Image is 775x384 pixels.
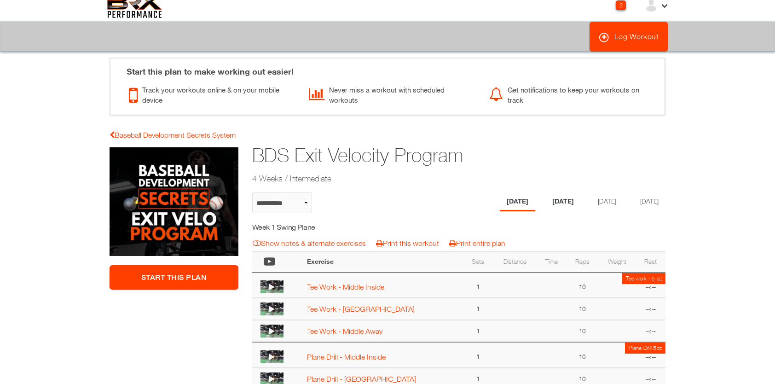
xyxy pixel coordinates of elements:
[500,192,535,211] li: Day 1
[489,82,655,105] div: Get notifications to keep your workouts on track
[252,142,595,169] h1: BDS Exit Velocity Program
[309,82,475,105] div: Never miss a workout with scheduled workouts
[260,280,283,293] img: thumbnail.png
[307,305,415,313] a: Tee Work - [GEOGRAPHIC_DATA]
[566,252,598,273] th: Reps
[590,22,668,52] a: Log Workout
[566,320,598,342] td: 10
[307,375,416,383] a: Plane Drill - [GEOGRAPHIC_DATA]
[376,239,439,247] a: Print this workout
[566,273,598,298] td: 10
[493,252,537,273] th: Distance
[117,58,658,78] div: Start this plan to make working out easier!
[463,252,493,273] th: Sets
[260,325,283,337] img: thumbnail.png
[616,0,626,10] div: 2
[598,252,636,273] th: Weight
[636,252,665,273] th: Rest
[633,192,665,211] li: Day 4
[463,320,493,342] td: 1
[463,342,493,368] td: 1
[636,342,665,368] td: --:--
[252,222,416,232] h5: Week 1 Swing Plane
[622,273,665,284] td: Tee work - 5 oz
[260,303,283,315] img: thumbnail.png
[636,320,665,342] td: --:--
[625,343,665,354] td: Plane Drill 5oz
[129,82,295,105] div: Track your workouts online & on your mobile device
[110,131,236,139] a: Baseball Development Secrets System
[260,350,283,363] img: thumbnail.png
[636,298,665,320] td: --:--
[110,265,238,290] a: Start This Plan
[307,327,382,335] a: Tee Work - Middle Away
[307,283,384,291] a: Tee Work - Middle Inside
[545,192,581,211] li: Day 2
[463,298,493,320] td: 1
[566,298,598,320] td: 10
[253,239,366,247] a: Show notes & alternate exercises
[449,239,505,247] a: Print entire plan
[636,273,665,298] td: --:--
[566,342,598,368] td: 10
[591,192,623,211] li: Day 3
[537,252,566,273] th: Time
[307,353,386,361] a: Plane Drill - Middle Inside
[252,173,595,184] h2: 4 Weeks / Intermediate
[110,147,238,256] img: BDS Exit Velocity Program
[463,273,493,298] td: 1
[302,252,463,273] th: Exercise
